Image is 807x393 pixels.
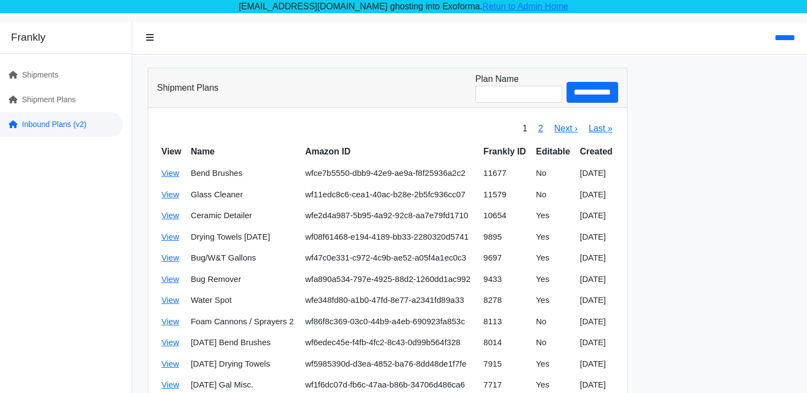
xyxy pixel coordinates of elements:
a: View [161,317,179,326]
td: Yes [531,353,575,375]
td: Bug Remover [186,269,300,290]
td: wfe348fd80-a1b0-47fd-8e77-a2341fd89a33 [301,290,479,311]
td: [DATE] [575,332,618,353]
td: Foam Cannons / Sprayers 2 [186,311,300,333]
td: 10654 [479,205,532,226]
a: View [161,232,179,241]
th: Amazon ID [301,141,479,163]
td: 9895 [479,226,532,248]
td: wf86f8c369-03c0-44b9-a4eb-690923fa853c [301,311,479,333]
td: [DATE] Bend Brushes [186,332,300,353]
td: 7915 [479,353,532,375]
a: View [161,359,179,368]
td: [DATE] [575,163,618,184]
td: wf5985390d-d3ea-4852-ba76-8dd48de1f7fe [301,353,479,375]
td: No [531,332,575,353]
td: Yes [531,290,575,311]
td: [DATE] [575,226,618,248]
td: wfe2d4a987-5b95-4a92-92c8-aa7e79fd1710 [301,205,479,226]
td: [DATE] [575,290,618,311]
a: View [161,190,179,199]
td: [DATE] [575,353,618,375]
td: 11579 [479,184,532,206]
th: Name [186,141,300,163]
td: wfce7b5550-dbb9-42e9-ae9a-f8f25936a2c2 [301,163,479,184]
td: Bend Brushes [186,163,300,184]
td: Yes [531,269,575,290]
span: 1 [517,117,533,141]
th: Created [575,141,618,163]
td: No [531,163,575,184]
a: Retun to Admin Home [483,2,569,11]
a: View [161,274,179,284]
nav: pager [517,117,618,141]
a: View [161,337,179,347]
a: View [161,295,179,305]
td: [DATE] Drying Towels [186,353,300,375]
td: 9697 [479,247,532,269]
td: [DATE] [575,311,618,333]
td: Bug/W&T Gallons [186,247,300,269]
td: wf11edc8c6-cea1-40ac-b28e-2b5fc936cc07 [301,184,479,206]
a: View [161,253,179,262]
th: Editable [531,141,575,163]
td: Yes [531,205,575,226]
a: View [161,380,179,389]
a: View [161,211,179,220]
td: No [531,184,575,206]
td: 8278 [479,290,532,311]
a: View [161,168,179,178]
td: wfa890a534-797e-4925-88d2-1260dd1ac992 [301,269,479,290]
label: Plan Name [475,73,519,86]
h3: Shipment Plans [157,82,218,93]
td: [DATE] [575,184,618,206]
td: wf08f61468-e194-4189-bb33-2280320d5741 [301,226,479,248]
td: Drying Towels [DATE] [186,226,300,248]
td: Glass Cleaner [186,184,300,206]
a: 2 [539,124,543,133]
td: No [531,311,575,333]
a: Last » [589,124,613,133]
th: View [157,141,186,163]
td: [DATE] [575,269,618,290]
td: wf47c0e331-c972-4c9b-ae52-a05f4a1ec0c3 [301,247,479,269]
td: wf6edec45e-f4fb-4fc2-8c43-0d99b564f328 [301,332,479,353]
td: Water Spot [186,290,300,311]
td: [DATE] [575,247,618,269]
td: Yes [531,247,575,269]
td: Ceramic Detailer [186,205,300,226]
td: Yes [531,226,575,248]
td: 11677 [479,163,532,184]
td: [DATE] [575,205,618,226]
td: 9433 [479,269,532,290]
th: Frankly ID [479,141,532,163]
td: 8113 [479,311,532,333]
td: 8014 [479,332,532,353]
a: Next › [554,124,578,133]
